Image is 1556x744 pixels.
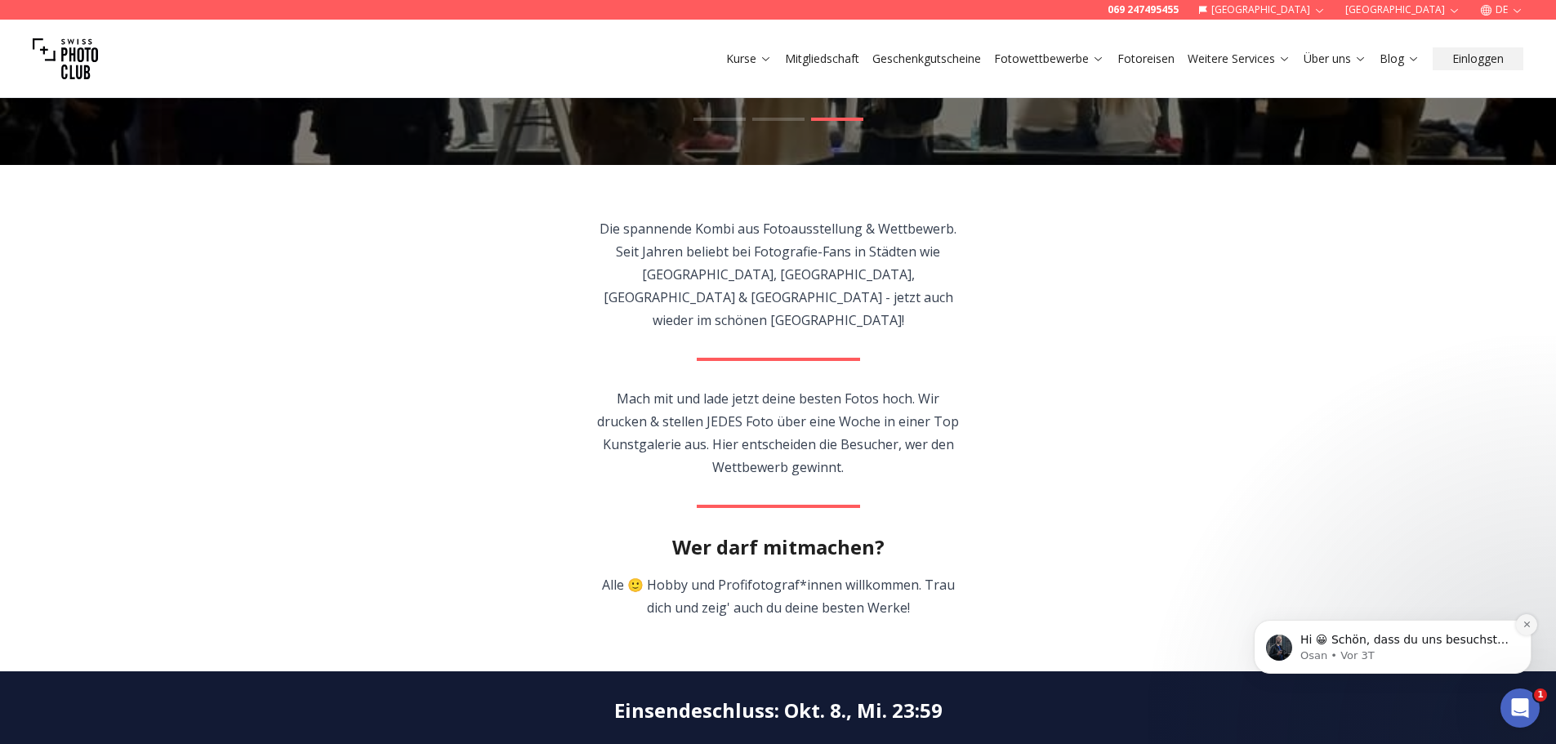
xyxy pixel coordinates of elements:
a: 069 247495455 [1108,3,1179,16]
button: Kurse [720,47,778,70]
p: Message from Osan, sent Vor 3T [71,131,282,146]
a: Geschenkgutscheine [872,51,981,67]
img: Profile image for Osan [37,118,63,144]
p: Alle 🙂 Hobby und Profifotograf*innen willkommen. Trau dich und zeig' auch du deine besten Werke! [591,573,965,619]
img: Swiss photo club [33,26,98,91]
button: Über uns [1297,47,1373,70]
iframe: Intercom live chat [1500,688,1540,728]
button: Fotowettbewerbe [988,47,1111,70]
a: Blog [1380,51,1420,67]
a: Kurse [726,51,772,67]
span: Hi 😀 Schön, dass du uns besuchst. Stell' uns gerne jederzeit Fragen oder hinterlasse ein Feedback. [71,116,279,162]
a: Über uns [1304,51,1367,67]
button: Weitere Services [1181,47,1297,70]
iframe: Intercom notifications Nachricht [1229,517,1556,700]
p: Die spannende Kombi aus Fotoausstellung & Wettbewerb. Seit Jahren beliebt bei Fotografie-Fans in ... [591,217,965,332]
button: Mitgliedschaft [778,47,866,70]
a: Fotowettbewerbe [994,51,1104,67]
div: message notification from Osan, Vor 3T. Hi 😀 Schön, dass du uns besuchst. Stell' uns gerne jederz... [25,103,302,157]
a: Mitgliedschaft [785,51,859,67]
h2: Einsendeschluss : Okt. 8., Mi. 23:59 [614,697,943,724]
a: Fotoreisen [1117,51,1175,67]
h2: Wer darf mitmachen? [672,534,885,560]
button: Geschenkgutscheine [866,47,988,70]
button: Einloggen [1433,47,1523,70]
a: Weitere Services [1188,51,1291,67]
span: 1 [1534,688,1547,702]
button: Fotoreisen [1111,47,1181,70]
button: Blog [1373,47,1426,70]
p: Mach mit und lade jetzt deine besten Fotos hoch. Wir drucken & stellen JEDES Foto über eine Woche... [591,387,965,479]
button: Dismiss notification [287,97,308,118]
